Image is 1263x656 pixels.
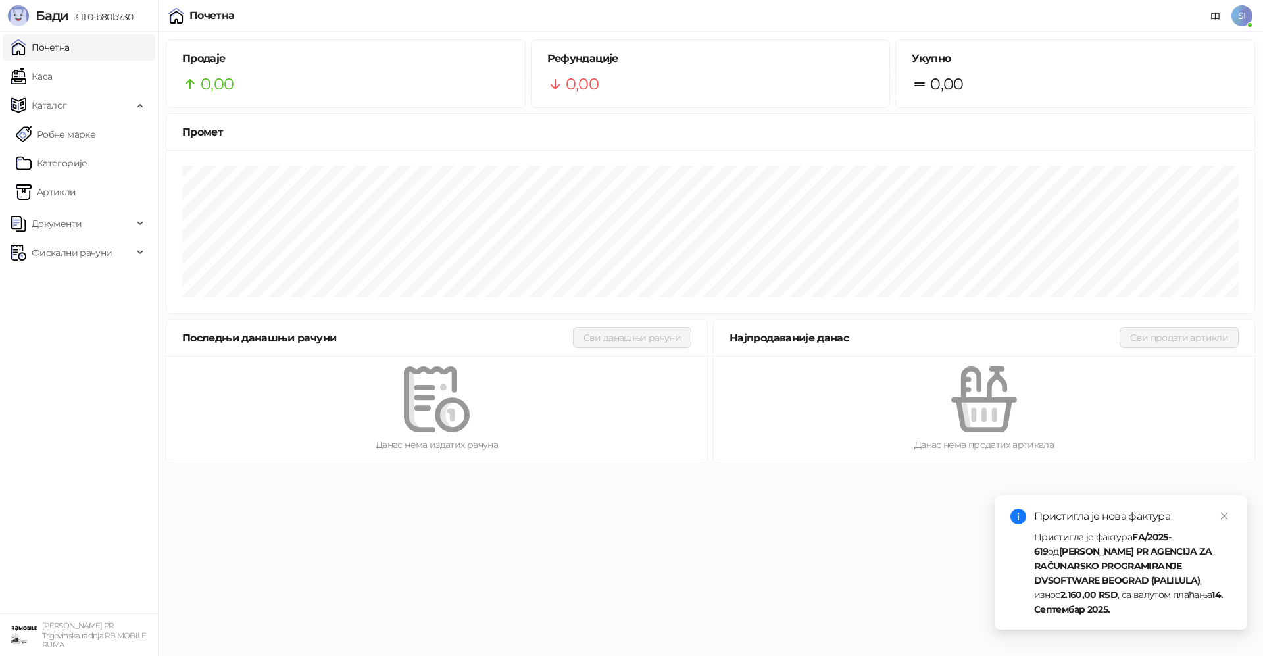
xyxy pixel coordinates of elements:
span: 3.11.0-b80b730 [68,11,133,23]
h5: Рефундације [547,51,874,66]
a: Документација [1205,5,1226,26]
strong: 2.160,00 RSD [1060,589,1118,601]
a: Категорије [16,150,87,176]
span: Фискални рачуни [32,240,112,266]
div: Промет [182,124,1239,140]
span: Документи [32,211,82,237]
h5: Укупно [912,51,1239,66]
strong: [PERSON_NAME] PR AGENCIJA ZA RAČUNARSKO PROGRAMIRANJE DVSOFTWARE BEOGRAD (PALILULA) [1034,545,1212,586]
small: [PERSON_NAME] PR Trgovinska radnja RB MOBILE RUMA [42,621,147,649]
button: Сви данашњи рачуни [573,327,691,348]
h5: Продаје [182,51,509,66]
div: Данас нема издатих рачуна [187,438,686,452]
a: ArtikliАртикли [16,179,76,205]
div: Пристигла је нова фактура [1034,509,1231,524]
span: Каталог [32,92,67,118]
div: Последњи данашњи рачуни [182,330,573,346]
button: Сви продати артикли [1120,327,1239,348]
div: Почетна [189,11,235,21]
img: 64x64-companyLogo-7cc85d88-c06c-4126-9212-7af2a80f41f2.jpeg [11,622,37,648]
span: SI [1231,5,1252,26]
a: Каса [11,63,52,89]
div: Најпродаваније данас [730,330,1120,346]
span: info-circle [1010,509,1026,524]
div: Данас нема продатих артикала [735,438,1233,452]
span: close [1220,511,1229,520]
a: Close [1217,509,1231,523]
span: 0,00 [930,72,963,97]
div: Пристигла је фактура од , износ , са валутом плаћања [1034,530,1231,617]
span: Бади [36,8,68,24]
span: 0,00 [566,72,599,97]
a: Почетна [11,34,70,61]
img: Logo [8,5,29,26]
span: 0,00 [201,72,234,97]
a: Робне марке [16,121,95,147]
